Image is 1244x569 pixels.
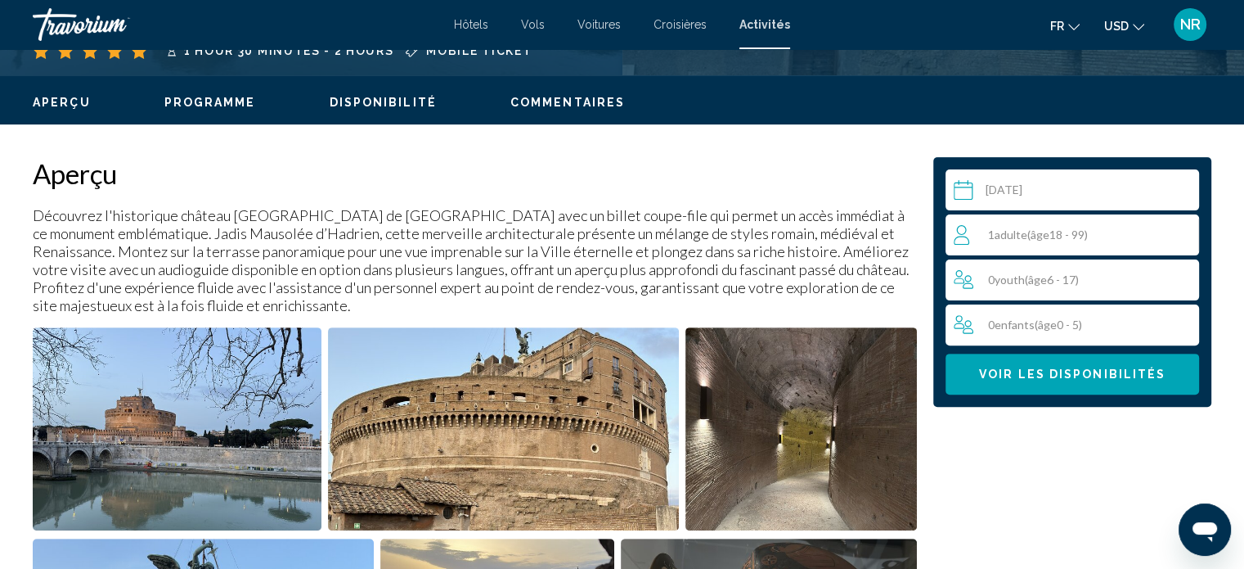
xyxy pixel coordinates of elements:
[995,318,1035,332] span: Enfants
[454,18,488,31] a: Hôtels
[33,95,91,110] button: Aperçu
[739,18,790,31] a: Activités
[653,18,707,31] a: Croisières
[685,327,917,531] button: Open full-screen image slider
[577,18,621,31] a: Voitures
[330,96,437,109] span: Disponibilité
[1180,16,1201,33] span: NR
[988,228,1088,242] span: 1
[164,96,256,109] span: Programme
[521,18,545,31] a: Vols
[164,95,256,110] button: Programme
[988,273,1079,287] span: 0
[1104,14,1144,38] button: Change currency
[995,273,1025,287] span: Youth
[1169,7,1211,42] button: User Menu
[1028,273,1047,287] span: âge
[1050,14,1080,38] button: Change language
[1031,228,1049,242] span: âge
[33,206,917,314] p: Découvrez l'historique château [GEOGRAPHIC_DATA] de [GEOGRAPHIC_DATA] avec un billet coupe-file q...
[995,228,1027,242] span: Adulte
[1035,318,1082,332] span: ( 0 - 5)
[330,95,437,110] button: Disponibilité
[184,44,393,57] span: 1 hour 30 minutes - 2 hours
[988,318,1082,332] span: 0
[1179,504,1231,556] iframe: Bouton de lancement de la fenêtre de messagerie
[33,96,91,109] span: Aperçu
[33,157,917,190] h2: Aperçu
[1104,20,1129,33] span: USD
[945,215,1199,345] button: Travelers: 1 adult, 0 children
[1038,318,1057,332] span: âge
[1027,228,1088,242] span: ( 18 - 99)
[945,354,1199,395] button: Voir les disponibilités
[510,96,625,109] span: Commentaires
[1025,273,1079,287] span: ( 6 - 17)
[426,44,532,57] span: Mobile ticket
[33,327,321,531] button: Open full-screen image slider
[33,8,438,41] a: Travorium
[1050,20,1064,33] span: fr
[510,95,625,110] button: Commentaires
[328,327,678,531] button: Open full-screen image slider
[979,368,1165,382] span: Voir les disponibilités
